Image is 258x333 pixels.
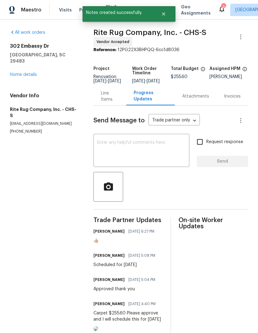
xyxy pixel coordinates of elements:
span: [DATE] 5:08 PM [128,252,155,259]
div: Trade partner only [148,116,200,126]
span: Geo Assignments [181,4,211,16]
h5: Total Budget [171,67,199,71]
h2: 302 Embassy Dr [10,43,79,49]
span: Send Message to [93,117,145,124]
span: Work Orders [106,4,122,16]
span: $255.60 [171,75,187,79]
p: [PHONE_NUMBER] [10,129,79,134]
div: Invoices [224,93,241,99]
a: All work orders [10,30,45,35]
span: Projects [79,7,98,13]
div: [PERSON_NAME] [209,75,248,79]
span: Maestro [21,7,41,13]
span: [DATE] [147,79,160,83]
span: Vendor Accepted [97,39,132,45]
p: [EMAIL_ADDRESS][DOMAIN_NAME] [10,121,79,126]
h5: Work Order Timeline [132,67,171,75]
h6: [PERSON_NAME] [93,301,125,307]
span: Visits [59,7,72,13]
div: Carpet $255.60 Please approve and I will schedule this for [DATE] [93,310,163,322]
a: Home details [10,72,37,77]
h6: [PERSON_NAME] [93,228,125,234]
div: 👍🏼 [93,238,158,244]
div: Line Items [101,90,119,103]
h5: Rite Rug Company, Inc. - CHS-S [10,106,79,119]
div: Scheduled for [DATE] [93,262,159,268]
h6: [PERSON_NAME] [93,252,125,259]
span: Rite Rug Company, Inc. - CHS-S [93,29,206,36]
span: [DATE] 6:27 PM [128,228,154,234]
span: [DATE] 4:40 PM [128,301,156,307]
span: Notes created successfully. [83,6,153,19]
span: Request response [206,139,243,145]
button: Close [153,8,174,20]
b: Reference: [93,48,116,52]
div: 3 [221,4,226,10]
span: [DATE] 5:04 PM [128,277,155,283]
span: [DATE] [108,79,121,83]
h5: Assigned HPM [209,67,240,71]
div: Approved thank you [93,286,159,292]
div: Progress Updates [134,90,167,102]
div: 12PG22X3BHPQQ-6cc1d8036 [93,47,248,53]
span: - [93,79,121,83]
h4: Vendor Info [10,93,79,99]
h5: [GEOGRAPHIC_DATA], SC 29483 [10,52,79,64]
span: On-site Worker Updates [178,217,248,230]
span: - [132,79,160,83]
div: Attachments [182,93,209,99]
h6: [PERSON_NAME] [93,277,125,283]
span: [DATE] [93,79,106,83]
span: The total cost of line items that have been proposed by Opendoor. This sum includes line items th... [200,67,205,75]
span: Trade Partner Updates [93,217,163,223]
span: Renovation [93,75,121,83]
span: The hpm assigned to this work order. [242,67,247,75]
span: [DATE] [132,79,145,83]
h5: Project [93,67,110,71]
